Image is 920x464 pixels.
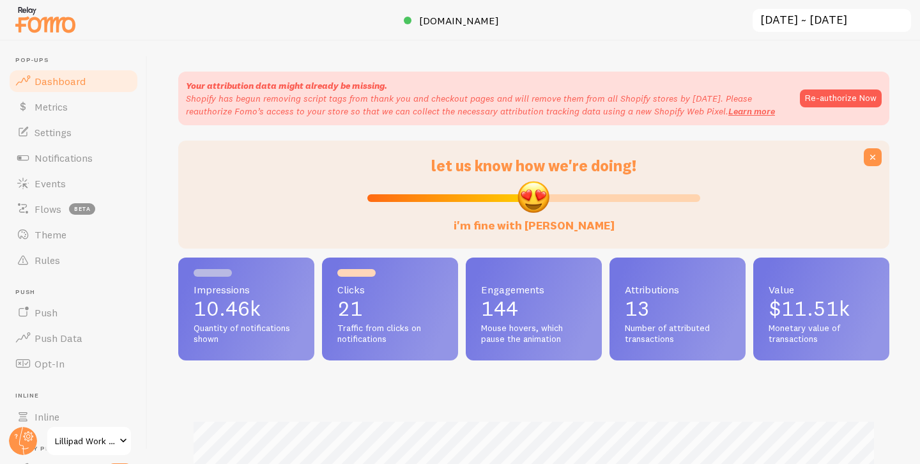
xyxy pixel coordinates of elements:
[55,433,116,449] span: Lillipad Work Solutions
[454,206,615,233] label: i'm fine with [PERSON_NAME]
[337,284,443,295] span: Clicks
[337,323,443,345] span: Traffic from clicks on notifications
[8,68,139,94] a: Dashboard
[8,94,139,120] a: Metrics
[8,145,139,171] a: Notifications
[8,196,139,222] a: Flows beta
[431,156,636,175] span: let us know how we're doing!
[8,351,139,376] a: Opt-In
[8,171,139,196] a: Events
[34,410,59,423] span: Inline
[8,300,139,325] a: Push
[34,126,72,139] span: Settings
[34,254,60,267] span: Rules
[481,298,586,319] p: 144
[15,56,139,65] span: Pop-ups
[769,284,874,295] span: Value
[625,284,730,295] span: Attributions
[481,323,586,345] span: Mouse hovers, which pause the animation
[34,203,61,215] span: Flows
[769,296,850,321] span: $11.51k
[69,203,95,215] span: beta
[34,228,66,241] span: Theme
[186,80,387,91] strong: Your attribution data might already be missing.
[15,288,139,297] span: Push
[34,177,66,190] span: Events
[186,92,787,118] p: Shopify has begun removing script tags from thank you and checkout pages and will remove them fro...
[8,325,139,351] a: Push Data
[8,247,139,273] a: Rules
[728,105,775,117] a: Learn more
[800,89,882,107] button: Re-authorize Now
[516,180,551,214] img: emoji.png
[46,426,132,456] a: Lillipad Work Solutions
[34,306,57,319] span: Push
[625,298,730,319] p: 13
[625,323,730,345] span: Number of attributed transactions
[34,151,93,164] span: Notifications
[8,404,139,429] a: Inline
[337,298,443,319] p: 21
[481,284,586,295] span: Engagements
[194,298,299,319] p: 10.46k
[8,222,139,247] a: Theme
[194,323,299,345] span: Quantity of notifications shown
[13,3,77,36] img: fomo-relay-logo-orange.svg
[34,100,68,113] span: Metrics
[8,120,139,145] a: Settings
[15,392,139,400] span: Inline
[34,75,86,88] span: Dashboard
[194,284,299,295] span: Impressions
[34,357,65,370] span: Opt-In
[769,323,874,345] span: Monetary value of transactions
[34,332,82,344] span: Push Data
